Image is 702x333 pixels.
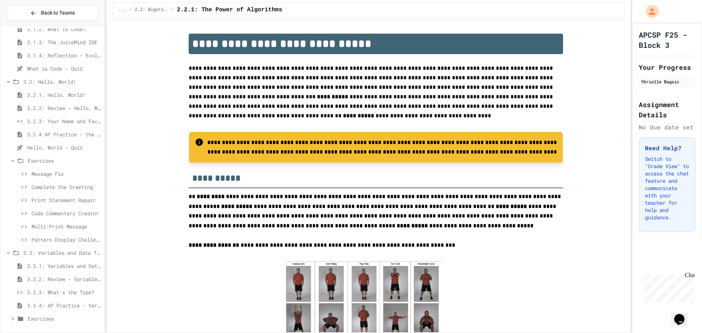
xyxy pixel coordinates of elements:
h1: APCSP F25 - Block 3 [639,30,695,50]
span: 3.2.4 AP Practice - the DISPLAY Procedure [27,130,101,138]
div: Chat with us now!Close [3,3,50,46]
span: Complete the Greeting [31,183,101,191]
span: 3.2: Hello, World! [23,78,101,86]
span: 3.3: Variables and Data Types [23,249,101,257]
span: 3.3.4: AP Practice - Variables [27,302,101,309]
h3: Need Help? [645,144,689,152]
iframe: chat widget [671,304,695,326]
button: Back to Teams [7,5,98,21]
div: Ybrielle Bagsic [641,78,693,85]
span: 2.2.1: The Power of Algorithms [177,5,282,14]
h2: Your Progress [639,62,695,72]
span: / [171,7,174,13]
span: 3.3.3: What's the Type? [27,288,101,296]
span: 3.3.1: Variables and Data Types [27,262,101,270]
span: What is Code - Quiz [27,65,101,72]
span: Back to Teams [41,9,75,17]
iframe: chat widget [641,272,695,303]
span: Print Statement Repair [31,196,101,204]
span: 2.2: Algorithms - from Pseudocode to Flowcharts [135,7,169,13]
span: 3.3.2: Review - Variables and Data Types [27,275,101,283]
span: Exercises [28,157,101,164]
span: Multi-Print Message [31,223,101,230]
span: 3.1.4: Reflection - Evolving Technology [27,52,101,59]
div: My Account [638,3,661,20]
span: Message Fix [31,170,101,178]
span: Pattern Display Challenge [31,236,101,243]
span: 3.2.3: Your Name and Favorite Movie [27,117,101,125]
span: / [129,7,132,13]
p: Switch to "Grade View" to access the chat feature and communicate with your teacher for help and ... [645,155,689,221]
span: 3.2.1: Hello, World! [27,91,101,99]
span: ... [118,7,127,13]
span: 3.2.2: Review - Hello, World! [27,104,101,112]
span: 3.1.3: The JuiceMind IDE [27,38,101,46]
span: Exercises [28,315,101,322]
div: No due date set [639,123,695,132]
h2: Assignment Details [639,99,695,120]
span: Hello, World - Quiz [27,144,101,151]
span: Code Commentary Creator [31,209,101,217]
span: 3.1.2: What is Code? [27,25,101,33]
